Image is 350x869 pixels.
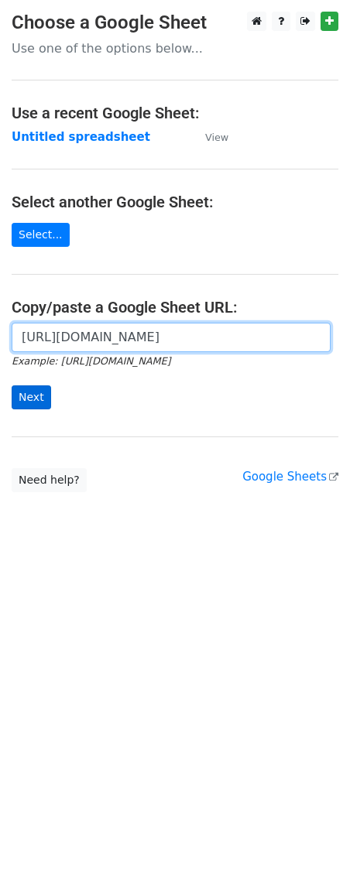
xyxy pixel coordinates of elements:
small: Example: [URL][DOMAIN_NAME] [12,355,170,367]
h4: Copy/paste a Google Sheet URL: [12,298,338,316]
p: Use one of the options below... [12,40,338,56]
a: View [190,130,228,144]
iframe: Chat Widget [273,795,350,869]
input: Paste your Google Sheet URL here [12,323,331,352]
small: View [205,132,228,143]
a: Untitled spreadsheet [12,130,150,144]
a: Select... [12,223,70,247]
a: Google Sheets [242,470,338,484]
a: Need help? [12,468,87,492]
h4: Select another Google Sheet: [12,193,338,211]
input: Next [12,385,51,409]
h4: Use a recent Google Sheet: [12,104,338,122]
h3: Choose a Google Sheet [12,12,338,34]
